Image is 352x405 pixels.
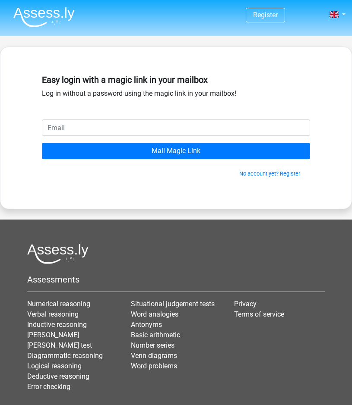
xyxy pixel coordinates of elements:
[131,341,174,349] a: Number series
[131,352,177,360] a: Venn diagrams
[234,310,284,318] a: Terms of service
[27,244,89,264] img: Assessly logo
[27,274,325,285] h5: Assessments
[27,310,79,318] a: Verbal reasoning
[42,119,310,136] input: Email
[42,75,310,85] h5: Easy login with a magic link in your mailbox
[239,170,300,177] a: No account yet? Register
[27,320,87,329] a: Inductive reasoning
[131,310,178,318] a: Word analogies
[27,362,82,370] a: Logical reasoning
[131,300,215,308] a: Situational judgement tests
[27,352,103,360] a: Diagrammatic reasoning
[253,11,278,19] a: Register
[27,372,89,380] a: Deductive reasoning
[13,7,75,27] img: Assessly
[131,320,162,329] a: Antonyms
[27,331,92,349] a: [PERSON_NAME] [PERSON_NAME] test
[131,362,177,370] a: Word problems
[27,383,70,391] a: Error checking
[42,143,310,159] input: Mail Magic Link
[42,71,310,119] div: Log in without a password using the magic link in your mailbox!
[234,300,257,308] a: Privacy
[131,331,180,339] a: Basic arithmetic
[27,300,90,308] a: Numerical reasoning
